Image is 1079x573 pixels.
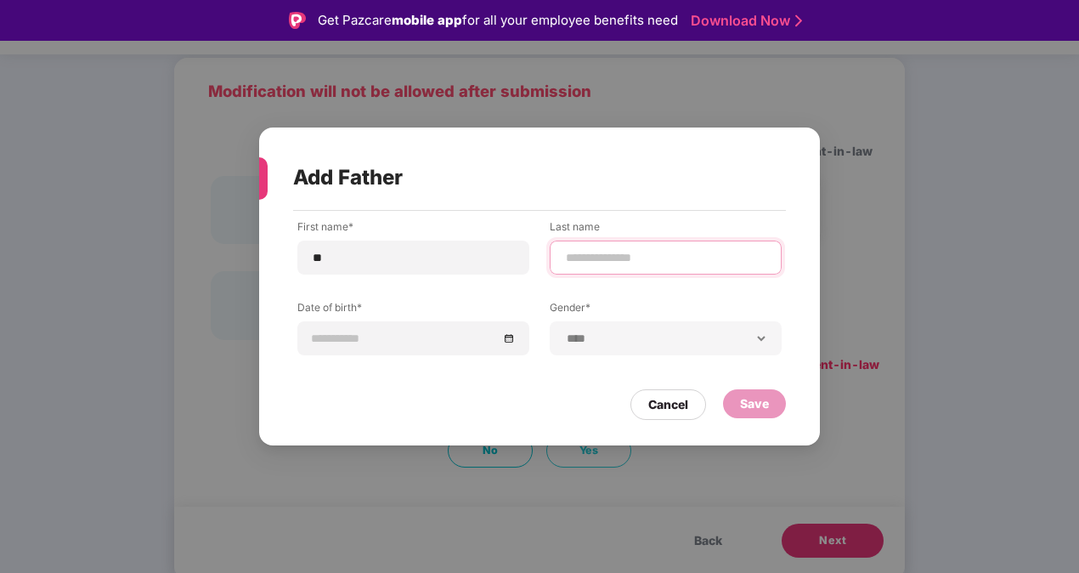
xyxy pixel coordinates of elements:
[293,145,745,211] div: Add Father
[740,394,769,413] div: Save
[289,12,306,29] img: Logo
[550,219,782,241] label: Last name
[648,395,688,414] div: Cancel
[691,12,797,30] a: Download Now
[392,12,462,28] strong: mobile app
[318,10,678,31] div: Get Pazcare for all your employee benefits need
[297,300,529,321] label: Date of birth*
[297,219,529,241] label: First name*
[795,12,802,30] img: Stroke
[550,300,782,321] label: Gender*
